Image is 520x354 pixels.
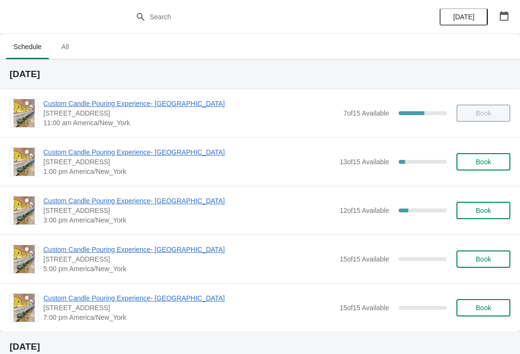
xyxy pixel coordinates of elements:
[339,207,389,214] span: 12 of 15 Available
[476,255,491,263] span: Book
[6,38,49,55] span: Schedule
[339,255,389,263] span: 15 of 15 Available
[456,202,510,219] button: Book
[13,99,35,127] img: Custom Candle Pouring Experience- Delray Beach | 415 East Atlantic Avenue, Delray Beach, FL, USA ...
[43,245,335,254] span: Custom Candle Pouring Experience- [GEOGRAPHIC_DATA]
[43,196,335,206] span: Custom Candle Pouring Experience- [GEOGRAPHIC_DATA]
[13,148,35,176] img: Custom Candle Pouring Experience- Delray Beach | 415 East Atlantic Avenue, Delray Beach, FL, USA ...
[339,158,389,166] span: 13 of 15 Available
[43,293,335,303] span: Custom Candle Pouring Experience- [GEOGRAPHIC_DATA]
[43,167,335,176] span: 1:00 pm America/New_York
[43,254,335,264] span: [STREET_ADDRESS]
[43,147,335,157] span: Custom Candle Pouring Experience- [GEOGRAPHIC_DATA]
[149,8,390,26] input: Search
[456,153,510,170] button: Book
[476,304,491,312] span: Book
[43,215,335,225] span: 3:00 pm America/New_York
[43,264,335,274] span: 5:00 pm America/New_York
[13,197,35,224] img: Custom Candle Pouring Experience- Delray Beach | 415 East Atlantic Avenue, Delray Beach, FL, USA ...
[53,38,77,55] span: All
[456,250,510,268] button: Book
[343,109,389,117] span: 7 of 15 Available
[10,342,510,352] h2: [DATE]
[43,313,335,322] span: 7:00 pm America/New_York
[43,206,335,215] span: [STREET_ADDRESS]
[13,294,35,322] img: Custom Candle Pouring Experience- Delray Beach | 415 East Atlantic Avenue, Delray Beach, FL, USA ...
[13,245,35,273] img: Custom Candle Pouring Experience- Delray Beach | 415 East Atlantic Avenue, Delray Beach, FL, USA ...
[476,207,491,214] span: Book
[43,157,335,167] span: [STREET_ADDRESS]
[43,303,335,313] span: [STREET_ADDRESS]
[456,299,510,316] button: Book
[43,118,338,128] span: 11:00 am America/New_York
[43,108,338,118] span: [STREET_ADDRESS]
[476,158,491,166] span: Book
[10,69,510,79] h2: [DATE]
[440,8,488,26] button: [DATE]
[453,13,474,21] span: [DATE]
[43,99,338,108] span: Custom Candle Pouring Experience- [GEOGRAPHIC_DATA]
[339,304,389,312] span: 15 of 15 Available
